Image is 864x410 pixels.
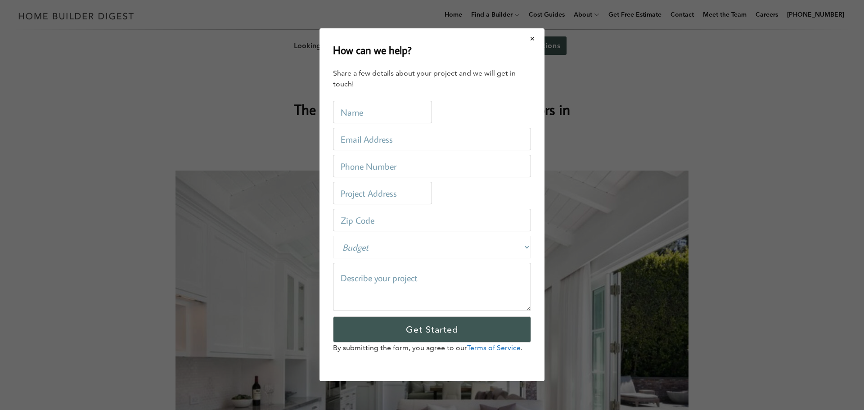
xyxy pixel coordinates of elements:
a: Terms of Service [467,344,521,352]
input: Get Started [333,317,531,343]
input: Email Address [333,128,531,151]
input: Phone Number [333,155,531,178]
input: Zip Code [333,209,531,232]
button: Close modal [521,29,544,48]
input: Name [333,101,432,124]
input: Project Address [333,182,432,205]
h2: How can we help? [333,42,412,58]
p: By submitting the form, you agree to our . [333,343,531,354]
div: Share a few details about your project and we will get in touch! [333,68,531,90]
iframe: Drift Widget Chat Controller [691,345,853,399]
